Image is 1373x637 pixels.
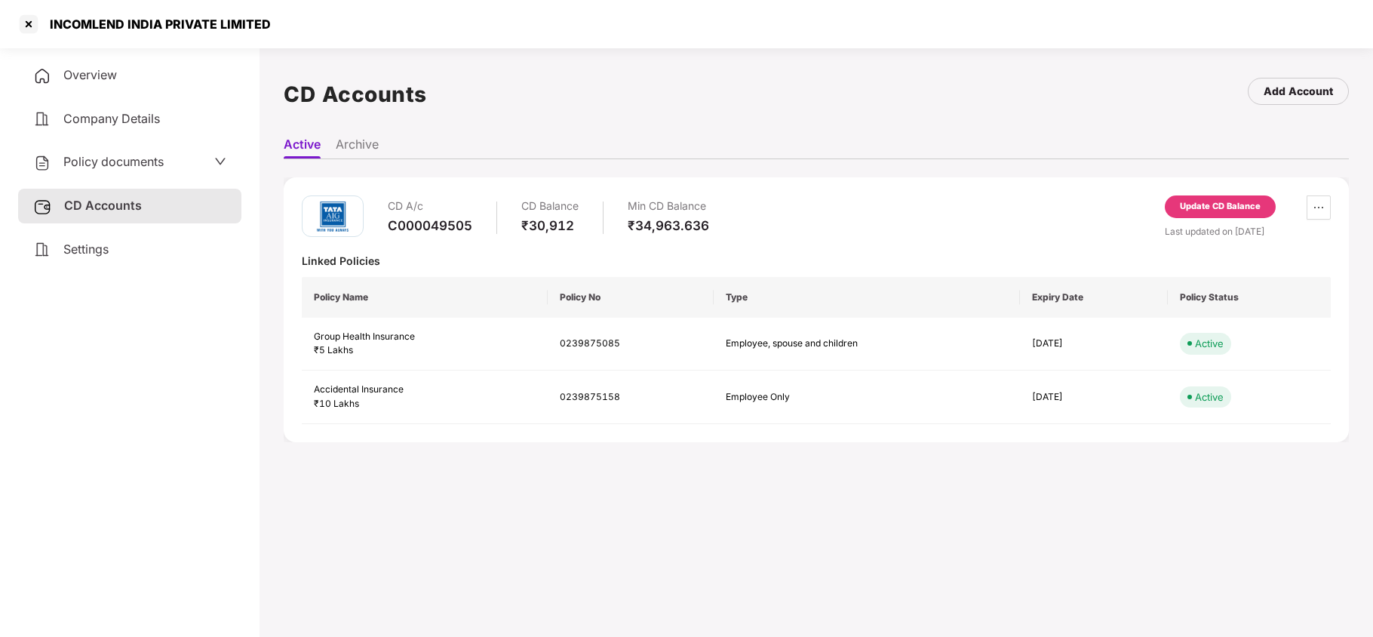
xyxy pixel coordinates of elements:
span: Policy documents [63,154,164,169]
li: Archive [336,137,379,158]
td: [DATE] [1020,318,1168,371]
span: ₹10 Lakhs [314,398,359,409]
h1: CD Accounts [284,78,427,111]
img: svg+xml;base64,PHN2ZyB4bWxucz0iaHR0cDovL3d3dy53My5vcmcvMjAwMC9zdmciIHdpZHRoPSIyNCIgaGVpZ2h0PSIyNC... [33,154,51,172]
span: Overview [63,67,117,82]
div: Update CD Balance [1180,200,1261,214]
div: CD Balance [521,195,579,217]
td: [DATE] [1020,371,1168,424]
img: svg+xml;base64,PHN2ZyB4bWxucz0iaHR0cDovL3d3dy53My5vcmcvMjAwMC9zdmciIHdpZHRoPSIyNCIgaGVpZ2h0PSIyNC... [33,241,51,259]
div: Employee, spouse and children [726,337,892,351]
span: CD Accounts [64,198,142,213]
button: ellipsis [1307,195,1331,220]
div: Last updated on [DATE] [1165,224,1331,238]
div: Min CD Balance [628,195,709,217]
span: Company Details [63,111,160,126]
li: Active [284,137,321,158]
span: down [214,155,226,168]
img: svg+xml;base64,PHN2ZyB3aWR0aD0iMjUiIGhlaWdodD0iMjQiIHZpZXdCb3g9IjAgMCAyNSAyNCIgZmlsbD0ibm9uZSIgeG... [33,198,52,216]
div: Linked Policies [302,254,1331,268]
span: ellipsis [1307,202,1330,214]
th: Expiry Date [1020,277,1168,318]
div: Group Health Insurance [314,330,536,344]
div: INCOMLEND INDIA PRIVATE LIMITED [41,17,271,32]
span: ₹5 Lakhs [314,344,353,355]
div: Accidental Insurance [314,383,536,397]
div: Active [1195,389,1224,405]
th: Policy Name [302,277,548,318]
td: 0239875085 [548,318,714,371]
span: Settings [63,242,109,257]
div: ₹34,963.636 [628,217,709,234]
img: tatag.png [310,194,355,239]
img: svg+xml;base64,PHN2ZyB4bWxucz0iaHR0cDovL3d3dy53My5vcmcvMjAwMC9zdmciIHdpZHRoPSIyNCIgaGVpZ2h0PSIyNC... [33,110,51,128]
div: ₹30,912 [521,217,579,234]
div: Employee Only [726,390,892,405]
th: Policy Status [1168,277,1331,318]
th: Type [714,277,1020,318]
div: CD A/c [388,195,472,217]
img: svg+xml;base64,PHN2ZyB4bWxucz0iaHR0cDovL3d3dy53My5vcmcvMjAwMC9zdmciIHdpZHRoPSIyNCIgaGVpZ2h0PSIyNC... [33,67,51,85]
div: C000049505 [388,217,472,234]
div: Active [1195,336,1224,351]
div: Add Account [1264,83,1333,100]
th: Policy No [548,277,714,318]
td: 0239875158 [548,371,714,424]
